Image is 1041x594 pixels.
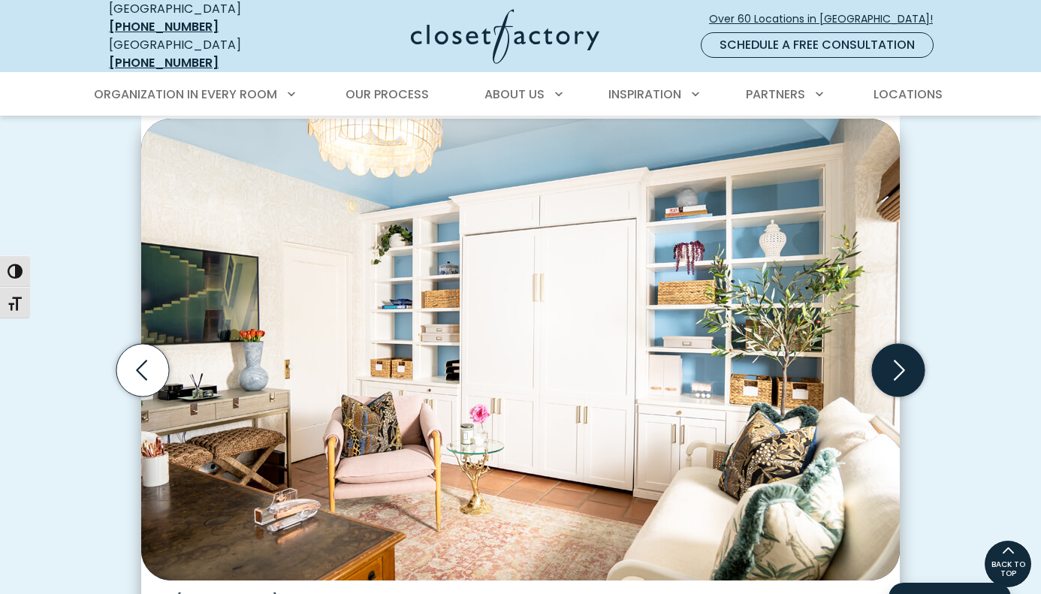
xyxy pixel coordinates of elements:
[985,560,1031,578] span: BACK TO TOP
[874,86,943,103] span: Locations
[94,86,277,103] span: Organization in Every Room
[708,6,946,32] a: Over 60 Locations in [GEOGRAPHIC_DATA]!
[109,54,219,71] a: [PHONE_NUMBER]
[701,32,934,58] a: Schedule a Free Consultation
[141,119,900,580] img: Murphy Bed closed to create dual-purpose room
[109,18,219,35] a: [PHONE_NUMBER]
[709,11,945,27] span: Over 60 Locations in [GEOGRAPHIC_DATA]!
[83,74,958,116] nav: Primary Menu
[109,36,293,72] div: [GEOGRAPHIC_DATA]
[866,338,931,403] button: Next slide
[608,86,681,103] span: Inspiration
[484,86,545,103] span: About Us
[110,338,175,403] button: Previous slide
[746,86,805,103] span: Partners
[345,86,429,103] span: Our Process
[411,9,599,64] img: Closet Factory Logo
[984,540,1032,588] a: BACK TO TOP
